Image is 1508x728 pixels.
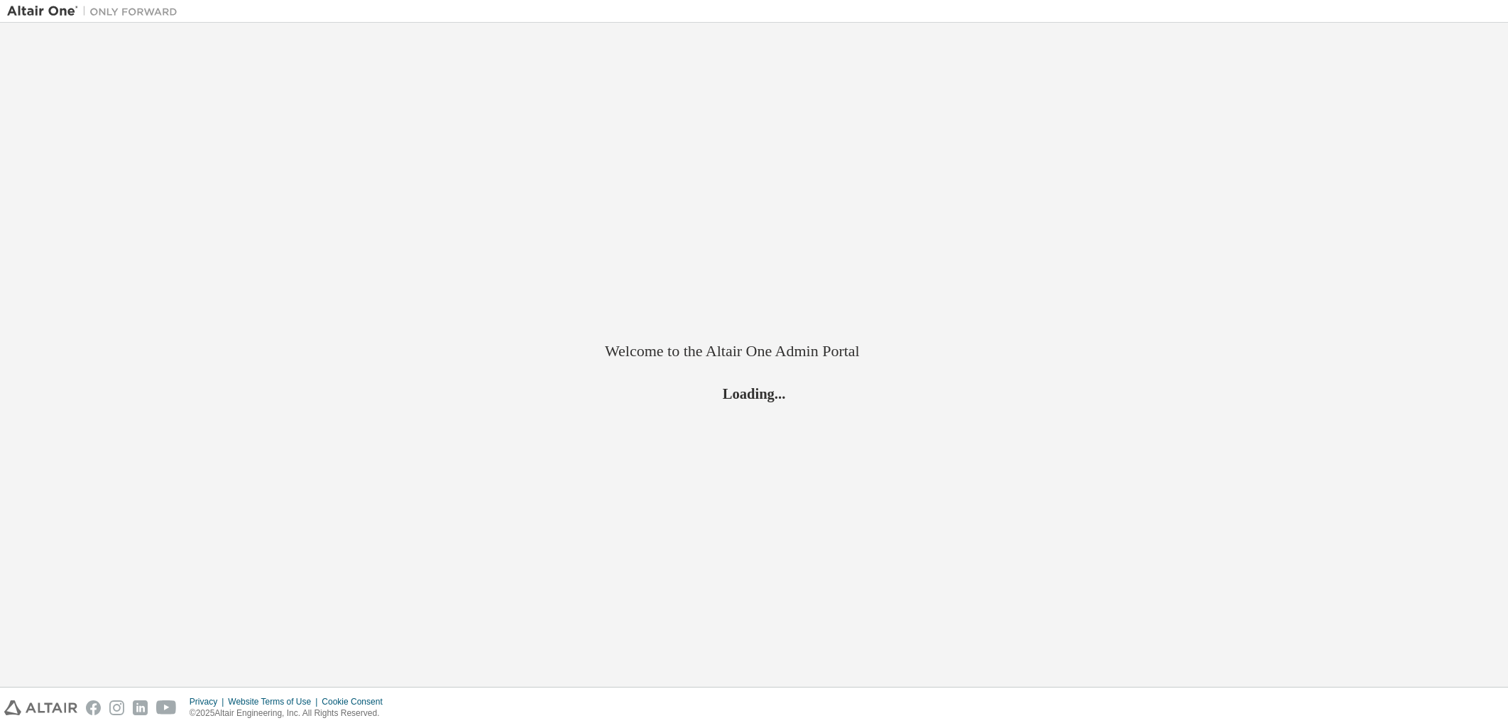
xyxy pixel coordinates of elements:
img: linkedin.svg [133,700,148,715]
p: © 2025 Altair Engineering, Inc. All Rights Reserved. [190,707,391,719]
div: Website Terms of Use [228,696,322,707]
img: instagram.svg [109,700,124,715]
img: youtube.svg [156,700,177,715]
img: Altair One [7,4,185,18]
div: Privacy [190,696,228,707]
h2: Welcome to the Altair One Admin Portal [605,341,903,361]
div: Cookie Consent [322,696,390,707]
img: facebook.svg [86,700,101,715]
h2: Loading... [605,385,903,403]
img: altair_logo.svg [4,700,77,715]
